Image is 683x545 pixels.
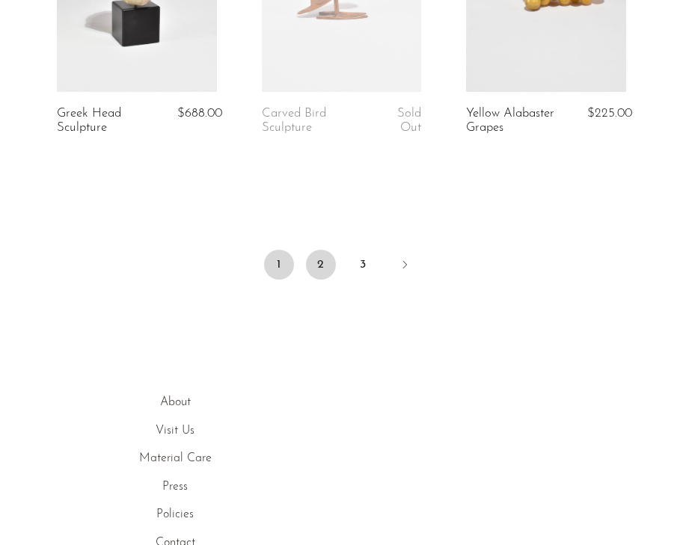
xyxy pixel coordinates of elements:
[139,452,212,464] a: Material Care
[390,250,420,283] a: Next
[177,107,222,120] span: $688.00
[264,250,294,280] span: 1
[348,250,378,280] a: 3
[262,107,365,135] a: Carved Bird Sculpture
[57,107,160,135] a: Greek Head Sculpture
[160,396,191,408] a: About
[397,107,421,133] span: Sold Out
[156,508,194,520] a: Policies
[156,425,195,437] a: Visit Us
[466,107,569,135] a: Yellow Alabaster Grapes
[587,107,632,120] span: $225.00
[306,250,336,280] a: 2
[162,481,188,493] a: Press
